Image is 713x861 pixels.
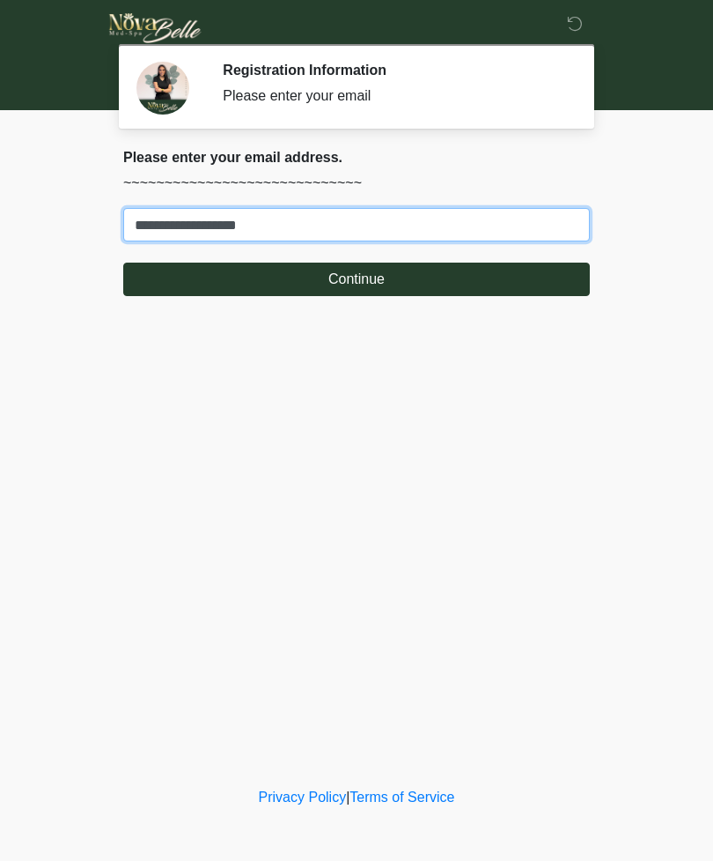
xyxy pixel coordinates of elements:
div: Please enter your email [223,85,563,107]
h2: Registration Information [223,62,563,78]
p: ~~~~~~~~~~~~~~~~~~~~~~~~~~~~~ [123,173,590,194]
h2: Please enter your email address. [123,149,590,166]
img: Agent Avatar [136,62,189,115]
a: Privacy Policy [259,790,347,805]
button: Continue [123,263,590,296]
a: Terms of Service [349,790,454,805]
img: Novabelle medspa Logo [106,13,205,43]
a: | [346,790,349,805]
